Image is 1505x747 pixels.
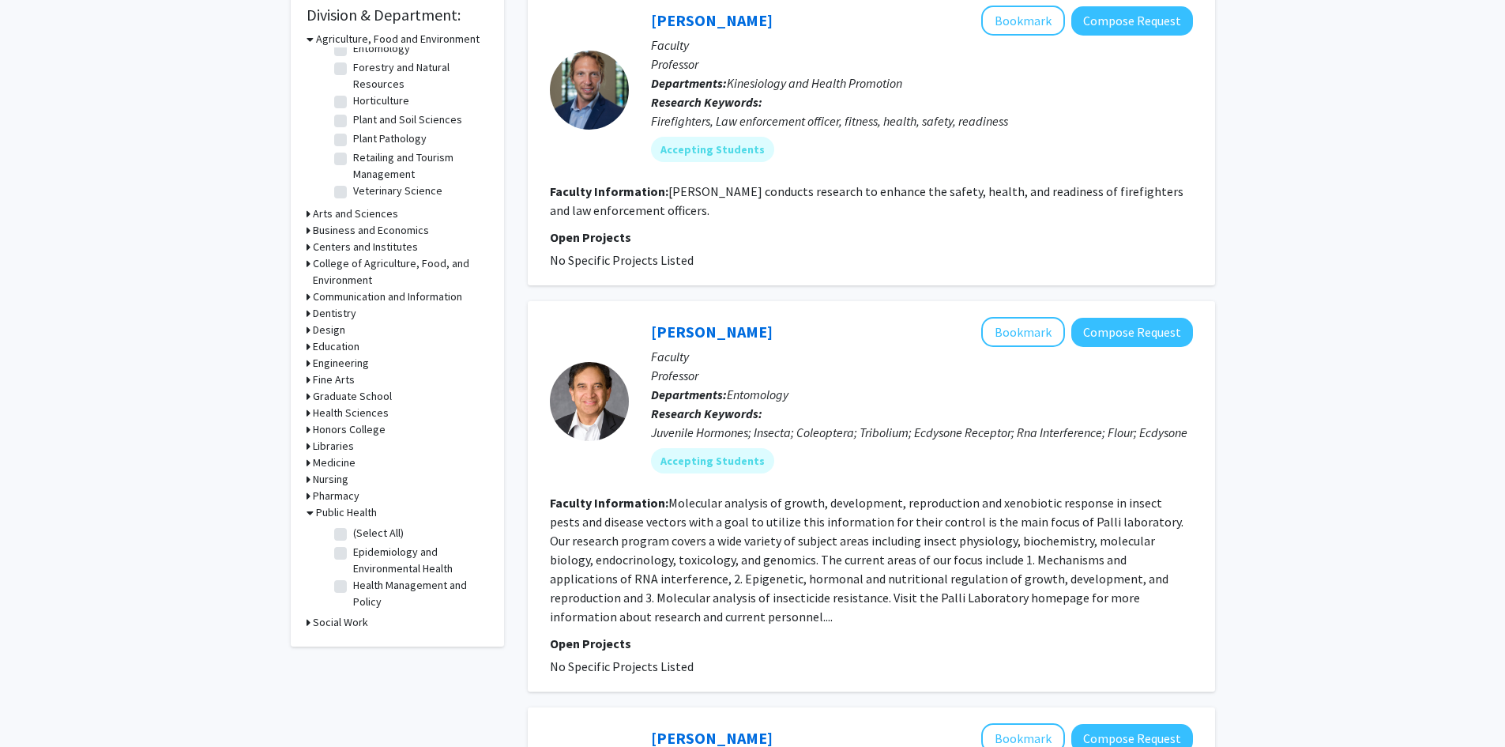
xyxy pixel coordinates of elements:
[313,305,356,322] h3: Dentistry
[353,183,442,199] label: Veterinary Science
[651,55,1193,74] p: Professor
[313,338,359,355] h3: Education
[550,183,668,199] b: Faculty Information:
[313,372,355,388] h3: Fine Arts
[651,94,762,110] b: Research Keywords:
[1071,318,1193,347] button: Compose Request to Subba Palli
[313,614,368,631] h3: Social Work
[651,36,1193,55] p: Faculty
[651,423,1193,442] div: Juvenile Hormones; Insecta; Coleoptera; Tribolium; Ecdysone Receptor; Rna Interference; Flour; Ec...
[550,658,694,674] span: No Specific Projects Listed
[313,222,429,239] h3: Business and Economics
[651,406,762,421] b: Research Keywords:
[550,183,1183,218] fg-read-more: [PERSON_NAME] conducts research to enhance the safety, health, and readiness of firefighters and ...
[651,75,727,91] b: Departments:
[313,388,392,405] h3: Graduate School
[651,137,774,162] mat-chip: Accepting Students
[353,59,484,92] label: Forestry and Natural Resources
[313,488,359,504] h3: Pharmacy
[353,525,404,541] label: (Select All)
[353,544,484,577] label: Epidemiology and Environmental Health
[313,438,354,455] h3: Libraries
[313,421,386,438] h3: Honors College
[313,355,369,372] h3: Engineering
[353,130,427,147] label: Plant Pathology
[313,289,462,305] h3: Communication and Information
[307,6,488,25] h2: Division & Department:
[651,366,1193,385] p: Professor
[651,387,727,402] b: Departments:
[12,676,67,735] iframe: Chat
[316,504,377,521] h3: Public Health
[550,252,694,268] span: No Specific Projects Listed
[313,255,488,289] h3: College of Agriculture, Food, and Environment
[353,111,462,128] label: Plant and Soil Sciences
[353,577,484,610] label: Health Management and Policy
[313,405,389,421] h3: Health Sciences
[313,471,348,488] h3: Nursing
[550,634,1193,653] p: Open Projects
[353,92,409,109] label: Horticulture
[651,347,1193,366] p: Faculty
[550,495,668,511] b: Faculty Information:
[1071,6,1193,36] button: Compose Request to Mark Abel
[727,387,788,402] span: Entomology
[353,149,484,183] label: Retailing and Tourism Management
[651,322,773,341] a: [PERSON_NAME]
[981,317,1065,347] button: Add Subba Palli to Bookmarks
[316,31,480,47] h3: Agriculture, Food and Environment
[313,206,398,222] h3: Arts and Sciences
[651,448,774,473] mat-chip: Accepting Students
[550,495,1183,624] fg-read-more: Molecular analysis of growth, development, reproduction and xenobiotic response in insect pests a...
[313,455,356,471] h3: Medicine
[353,40,410,57] label: Entomology
[550,228,1193,247] p: Open Projects
[313,322,345,338] h3: Design
[313,239,418,255] h3: Centers and Institutes
[727,75,902,91] span: Kinesiology and Health Promotion
[651,111,1193,130] div: Firefighters, Law enforcement officer, fitness, health, safety, readiness
[651,10,773,30] a: [PERSON_NAME]
[981,6,1065,36] button: Add Mark Abel to Bookmarks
